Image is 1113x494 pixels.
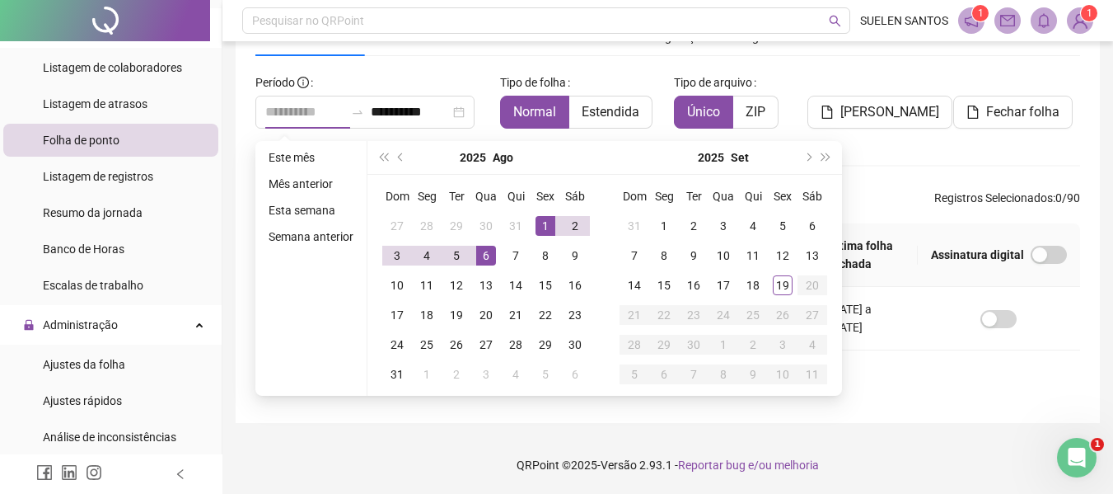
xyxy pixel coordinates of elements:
td: 2025-09-11 [738,241,768,271]
div: 19 [447,305,466,325]
span: Registros Selecionados [934,191,1053,205]
span: Banco de Horas [43,242,124,256]
td: 2025-08-10 [382,271,412,300]
td: 2025-08-04 [412,241,442,271]
span: Reportar bug e/ou melhoria [678,459,819,472]
td: 2025-09-19 [768,271,797,300]
li: Mês anterior [262,174,360,194]
td: 2025-08-07 [501,241,531,271]
div: 17 [387,305,407,325]
div: 29 [447,216,466,236]
td: 2025-10-01 [708,330,738,360]
div: 7 [624,246,644,266]
button: next-year [798,141,816,174]
td: 2025-08-16 [560,271,590,300]
th: Qua [708,181,738,211]
span: bell [1036,13,1051,28]
td: 2025-09-12 [768,241,797,271]
th: Sex [531,181,560,211]
div: 23 [684,305,704,325]
div: 17 [713,275,733,295]
div: 2 [447,365,466,384]
td: 2025-09-05 [768,211,797,241]
span: search [829,15,841,27]
span: 1 [978,7,984,19]
td: 2025-07-28 [412,211,442,241]
div: 2 [565,216,585,236]
div: 28 [624,335,644,355]
button: Fechar folha [953,96,1073,129]
td: 2025-08-29 [531,330,560,360]
span: Tipo de arquivo [674,73,752,92]
span: [PERSON_NAME] [840,102,939,122]
td: 2025-08-31 [620,211,649,241]
div: 4 [802,335,822,355]
td: 2025-09-27 [797,300,827,330]
td: 2025-10-03 [768,330,797,360]
button: prev-year [392,141,410,174]
th: Sex [768,181,797,211]
span: Fechar folha [986,102,1059,122]
div: 22 [654,305,674,325]
div: 5 [447,246,466,266]
div: 6 [802,216,822,236]
td: 2025-09-09 [679,241,708,271]
span: Análise de inconsistências [43,430,176,444]
td: 2025-08-27 [471,330,501,360]
span: Listagem de registros [43,170,153,183]
td: 2025-10-04 [797,330,827,360]
div: 25 [743,305,763,325]
div: 6 [565,365,585,384]
div: 8 [535,246,555,266]
td: 2025-07-30 [471,211,501,241]
div: 24 [713,305,733,325]
td: 2025-09-01 [412,360,442,389]
td: 2025-10-09 [738,360,768,389]
th: Seg [649,181,679,211]
td: 2025-09-30 [679,330,708,360]
th: Seg [412,181,442,211]
li: Esta semana [262,200,360,220]
th: Sáb [797,181,827,211]
td: 2025-09-03 [471,360,501,389]
span: info-circle [297,77,309,88]
button: year panel [698,141,724,174]
div: 6 [654,365,674,384]
div: 9 [743,365,763,384]
td: [DATE] a [DATE] [816,287,918,351]
span: Normal [513,104,556,120]
td: 2025-07-27 [382,211,412,241]
span: file [821,106,834,119]
div: 26 [773,305,793,325]
li: Semana anterior [262,227,360,247]
div: 31 [624,216,644,236]
div: 5 [624,365,644,384]
td: 2025-08-28 [501,330,531,360]
div: 22 [535,305,555,325]
div: 4 [506,365,526,384]
span: Único [687,104,720,120]
td: 2025-09-28 [620,330,649,360]
div: 30 [684,335,704,355]
td: 2025-09-15 [649,271,679,300]
td: 2025-10-02 [738,330,768,360]
td: 2025-09-07 [620,241,649,271]
div: 31 [506,216,526,236]
td: 2025-08-18 [412,300,442,330]
td: 2025-10-05 [620,360,649,389]
div: 2 [743,335,763,355]
td: 2025-09-05 [531,360,560,389]
div: 29 [535,335,555,355]
td: 2025-10-07 [679,360,708,389]
td: 2025-09-23 [679,300,708,330]
div: 27 [802,305,822,325]
div: 14 [506,275,526,295]
span: SUELEN SANTOS [860,12,948,30]
div: 15 [535,275,555,295]
div: 10 [387,275,407,295]
div: 16 [684,275,704,295]
div: 11 [802,365,822,384]
sup: 1 [972,5,989,21]
sup: Atualize o seu contato no menu Meus Dados [1081,5,1097,21]
div: 3 [713,216,733,236]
